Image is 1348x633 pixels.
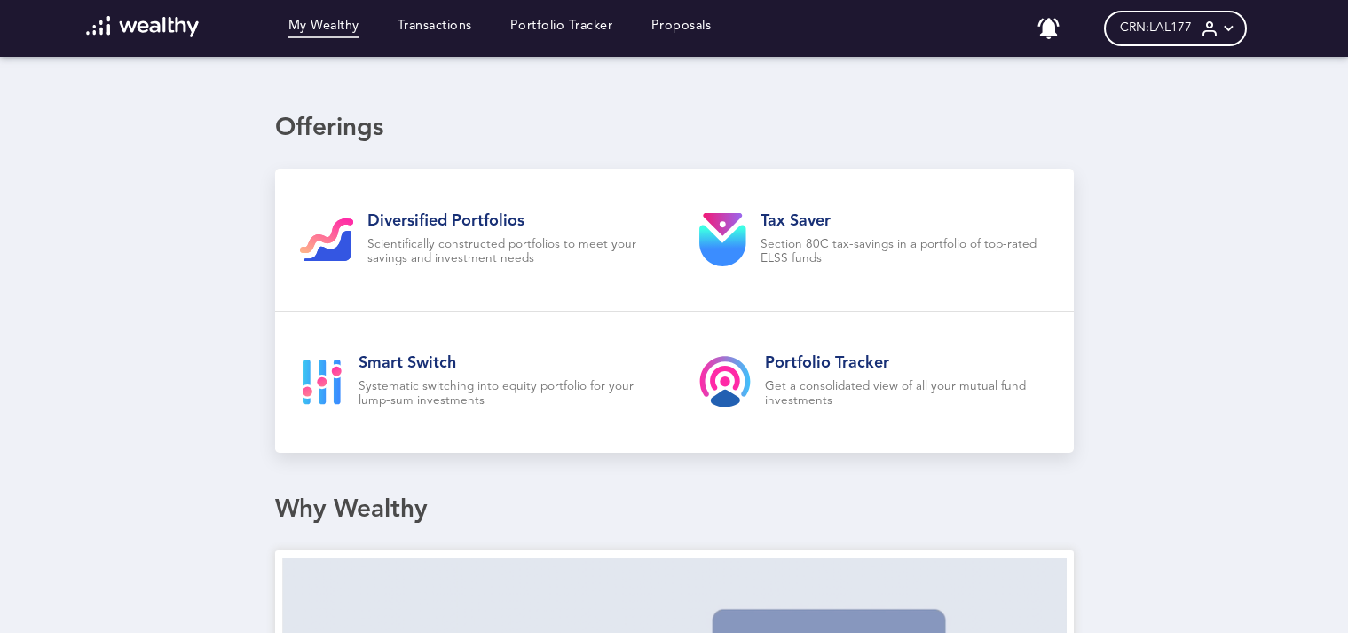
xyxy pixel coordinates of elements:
img: wl-logo-white.svg [86,16,199,37]
span: CRN: LAL177 [1120,20,1192,36]
img: gi-goal-icon.svg [300,218,353,261]
h2: Diversified Portfolios [367,211,650,231]
a: Smart SwitchSystematic switching into equity portfolio for your lump-sum investments [275,312,674,454]
h2: Portfolio Tracker [765,353,1049,373]
h2: Smart Switch [359,353,650,373]
p: Systematic switching into equity portfolio for your lump-sum investments [359,380,650,408]
img: product-tracker.svg [699,356,751,407]
a: Portfolio TrackerGet a consolidated view of all your mutual fund investments [674,312,1074,454]
a: Diversified PortfoliosScientifically constructed portfolios to meet your savings and investment n... [275,169,674,311]
img: smart-goal-icon.svg [300,360,344,405]
p: Scientifically constructed portfolios to meet your savings and investment needs [367,238,650,266]
div: Offerings [275,114,1074,144]
a: Portfolio Tracker [510,19,613,38]
p: Get a consolidated view of all your mutual fund investments [765,380,1049,408]
a: Proposals [651,19,712,38]
a: Transactions [398,19,472,38]
div: Why Wealthy [275,495,1074,526]
a: Tax SaverSection 80C tax-savings in a portfolio of top-rated ELSS funds [674,169,1074,311]
p: Section 80C tax-savings in a portfolio of top-rated ELSS funds [761,238,1049,266]
h2: Tax Saver [761,211,1049,231]
img: product-tax.svg [699,213,746,266]
a: My Wealthy [288,19,359,38]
